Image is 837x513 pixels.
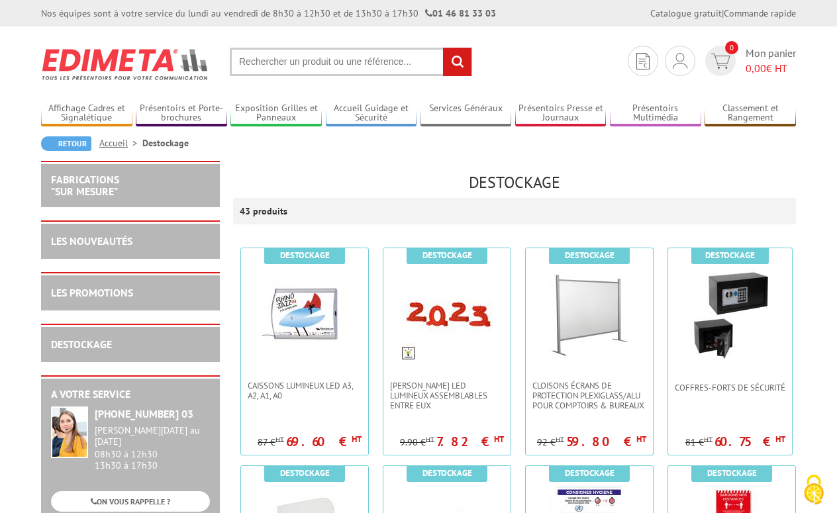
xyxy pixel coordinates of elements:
input: Rechercher un produit ou une référence... [230,48,472,76]
strong: [PHONE_NUMBER] 03 [95,407,193,420]
strong: 01 46 81 33 03 [425,7,496,19]
a: Retour [41,136,91,151]
a: Commande rapide [724,7,796,19]
span: 0 [725,41,738,54]
a: Accueil [99,137,142,149]
a: Coffres-forts de sécurité [668,383,792,393]
button: Cookies (fenêtre modale) [791,468,837,513]
li: Destockage [142,136,189,150]
input: rechercher [443,48,471,76]
img: devis rapide [636,53,650,70]
span: 0,00 [746,62,766,75]
a: Affichage Cadres et Signalétique [41,103,132,124]
div: Nos équipes sont à votre service du lundi au vendredi de 8h30 à 12h30 et de 13h30 à 17h30 [41,7,496,20]
div: | [650,7,796,20]
img: Cookies (fenêtre modale) [797,473,830,506]
span: Destockage [469,172,560,193]
a: [PERSON_NAME] LED lumineux assemblables entre eux [383,381,511,410]
h2: A votre service [51,389,210,400]
b: Destockage [422,250,472,261]
a: Cloisons Écrans de protection Plexiglass/Alu pour comptoirs & Bureaux [526,381,653,410]
img: Chiffres LED lumineux assemblables entre eux [401,268,493,361]
img: devis rapide [673,53,687,69]
a: Exposition Grilles et Panneaux [230,103,322,124]
a: Présentoirs Presse et Journaux [515,103,607,124]
a: Caissons lumineux LED A3, A2, A1, A0 [241,381,368,400]
span: Caissons lumineux LED A3, A2, A1, A0 [248,381,362,400]
a: Classement et Rangement [705,103,796,124]
a: Présentoirs Multimédia [610,103,701,124]
span: Coffres-forts de sécurité [675,383,785,393]
b: Destockage [705,250,755,261]
sup: HT [704,435,713,444]
b: Destockage [422,467,472,479]
p: 81 € [685,438,713,447]
sup: HT [636,434,646,445]
a: Services Généraux [420,103,512,124]
img: devis rapide [711,54,730,69]
p: 43 produits [240,198,289,224]
sup: HT [494,434,504,445]
sup: HT [426,435,434,444]
a: Catalogue gratuit [650,7,722,19]
img: widget-service.jpg [51,406,88,458]
p: 7.82 € [436,438,504,445]
img: Edimeta [41,40,210,89]
a: LES PROMOTIONS [51,286,133,299]
a: devis rapide 0 Mon panier 0,00€ HT [702,46,796,76]
a: Présentoirs et Porte-brochures [136,103,227,124]
b: Destockage [280,467,330,479]
a: DESTOCKAGE [51,338,112,351]
sup: HT [352,434,362,445]
a: LES NOUVEAUTÉS [51,234,132,248]
p: 92 € [537,438,564,447]
img: Coffres-forts de sécurité [684,268,777,361]
p: 9.90 € [400,438,434,447]
p: 69.60 € [286,438,362,445]
img: Cloisons Écrans de protection Plexiglass/Alu pour comptoirs & Bureaux [543,268,636,361]
b: Destockage [565,467,615,479]
a: Accueil Guidage et Sécurité [326,103,417,124]
b: Destockage [565,250,615,261]
span: Mon panier [746,46,796,76]
span: € HT [746,61,796,76]
img: Caissons lumineux LED A3, A2, A1, A0 [258,268,351,361]
p: 60.75 € [714,438,785,445]
a: FABRICATIONS"Sur Mesure" [51,173,119,198]
span: [PERSON_NAME] LED lumineux assemblables entre eux [390,381,504,410]
b: Destockage [280,250,330,261]
sup: HT [556,435,564,444]
p: 59.80 € [566,438,646,445]
sup: HT [775,434,785,445]
span: Cloisons Écrans de protection Plexiglass/Alu pour comptoirs & Bureaux [532,381,646,410]
b: Destockage [707,467,757,479]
